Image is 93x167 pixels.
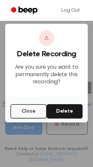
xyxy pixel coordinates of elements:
a: Log Out [55,3,86,18]
a: Beep [7,4,43,17]
h3: Delete Recording [10,50,83,59]
button: Delete [47,104,83,118]
div: ⚠ [39,30,54,46]
p: Are you sure you want to permanently delete this recording? [10,64,83,86]
button: Close [10,104,47,118]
